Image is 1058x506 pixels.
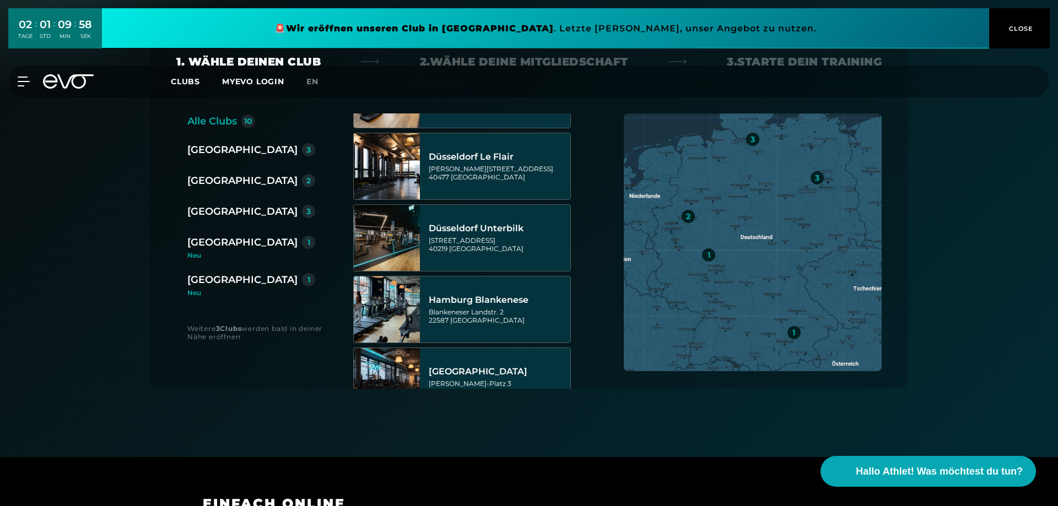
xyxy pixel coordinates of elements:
[306,77,319,86] span: en
[815,174,819,182] div: 3
[792,329,795,336] div: 1
[187,252,324,259] div: Neu
[171,77,200,86] span: Clubs
[1006,24,1033,34] span: CLOSE
[429,223,567,234] div: Düsseldorf Unterbilk
[35,18,37,47] div: :
[306,75,332,88] a: en
[429,295,567,306] div: Hamburg Blankenese
[187,173,298,188] div: [GEOGRAPHIC_DATA]
[187,113,237,129] div: Alle Clubs
[187,324,331,341] div: Weitere werden bald in deiner Nähe eröffnen
[244,117,252,125] div: 10
[216,324,220,333] strong: 3
[79,32,92,40] div: SEK
[58,32,72,40] div: MIN
[187,290,315,296] div: Neu
[429,165,567,181] div: [PERSON_NAME][STREET_ADDRESS] 40477 [GEOGRAPHIC_DATA]
[171,76,222,86] a: Clubs
[708,251,710,259] div: 1
[187,272,298,287] div: [GEOGRAPHIC_DATA]
[307,276,310,284] div: 1
[354,205,420,271] img: Düsseldorf Unterbilk
[429,379,567,396] div: [PERSON_NAME]-Platz 3 20355 [GEOGRAPHIC_DATA]
[429,236,567,253] div: [STREET_ADDRESS] 40219 [GEOGRAPHIC_DATA]
[624,113,882,371] img: map
[354,348,420,414] img: Hamburg Stadthausbrücke
[40,32,51,40] div: STD
[222,77,284,86] a: MYEVO LOGIN
[187,235,298,250] div: [GEOGRAPHIC_DATA]
[220,324,241,333] strong: Clubs
[58,17,72,32] div: 09
[354,133,420,199] img: Düsseldorf Le Flair
[18,17,33,32] div: 02
[306,177,311,184] div: 2
[856,464,1023,479] span: Hallo Athlet! Was möchtest du tun?
[751,135,755,143] div: 3
[307,238,310,246] div: 1
[821,456,1036,487] button: Hallo Athlet! Was möchtest du tun?
[53,18,55,47] div: :
[187,204,298,219] div: [GEOGRAPHIC_DATA]
[187,142,298,157] div: [GEOGRAPHIC_DATA]
[74,18,76,47] div: :
[306,208,311,215] div: 3
[306,146,311,154] div: 3
[429,151,567,162] div: Düsseldorf Le Flair
[79,17,92,32] div: 58
[18,32,33,40] div: TAGE
[429,366,567,377] div: [GEOGRAPHIC_DATA]
[686,213,690,220] div: 2
[429,308,567,324] div: Blankeneser Landstr. 2 22587 [GEOGRAPHIC_DATA]
[354,276,420,342] img: Hamburg Blankenese
[40,17,51,32] div: 01
[989,8,1050,48] button: CLOSE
